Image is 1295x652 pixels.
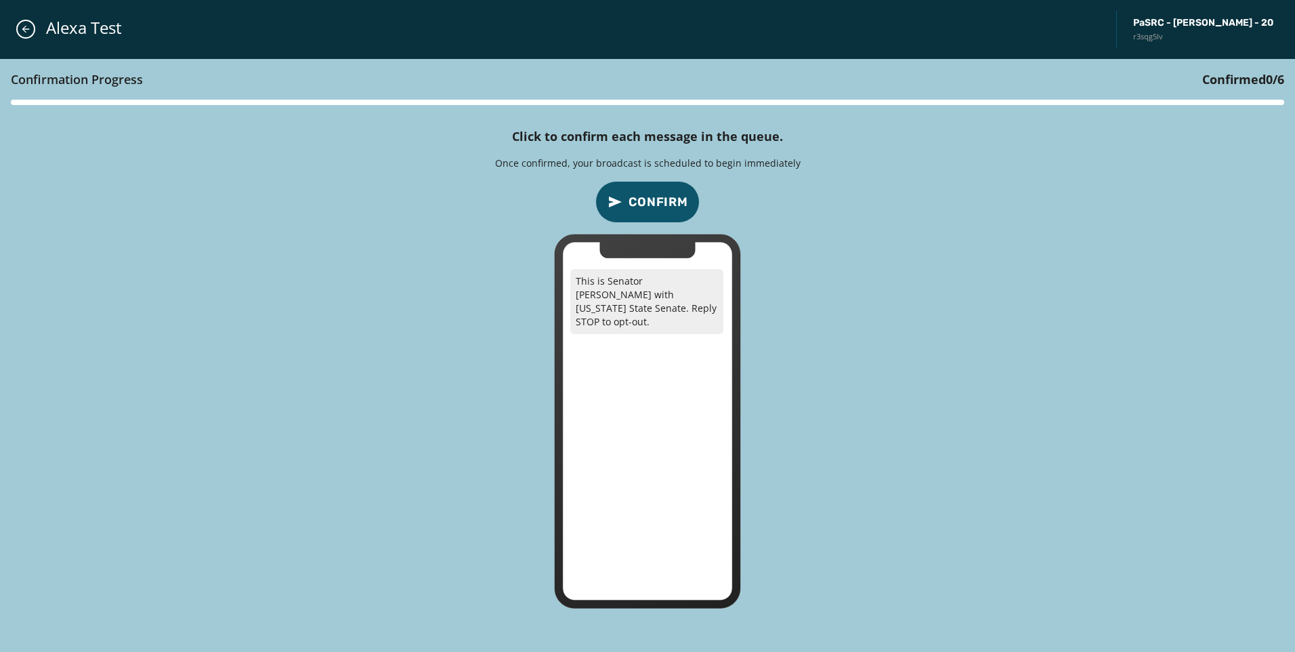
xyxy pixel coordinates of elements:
span: PaSRC - [PERSON_NAME] - 20 [1133,16,1273,30]
p: This is Senator [PERSON_NAME] with [US_STATE] State Senate. Reply STOP to opt-out. [570,269,723,334]
h4: Click to confirm each message in the queue. [512,127,783,146]
p: Once confirmed, your broadcast is scheduled to begin immediately [495,157,801,170]
span: 0 [1266,71,1273,87]
span: Confirm [629,192,688,211]
h3: Confirmed / 6 [1202,70,1284,89]
span: r3sqg5lv [1133,31,1273,43]
button: confirm-p2p-message-button [595,181,700,223]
